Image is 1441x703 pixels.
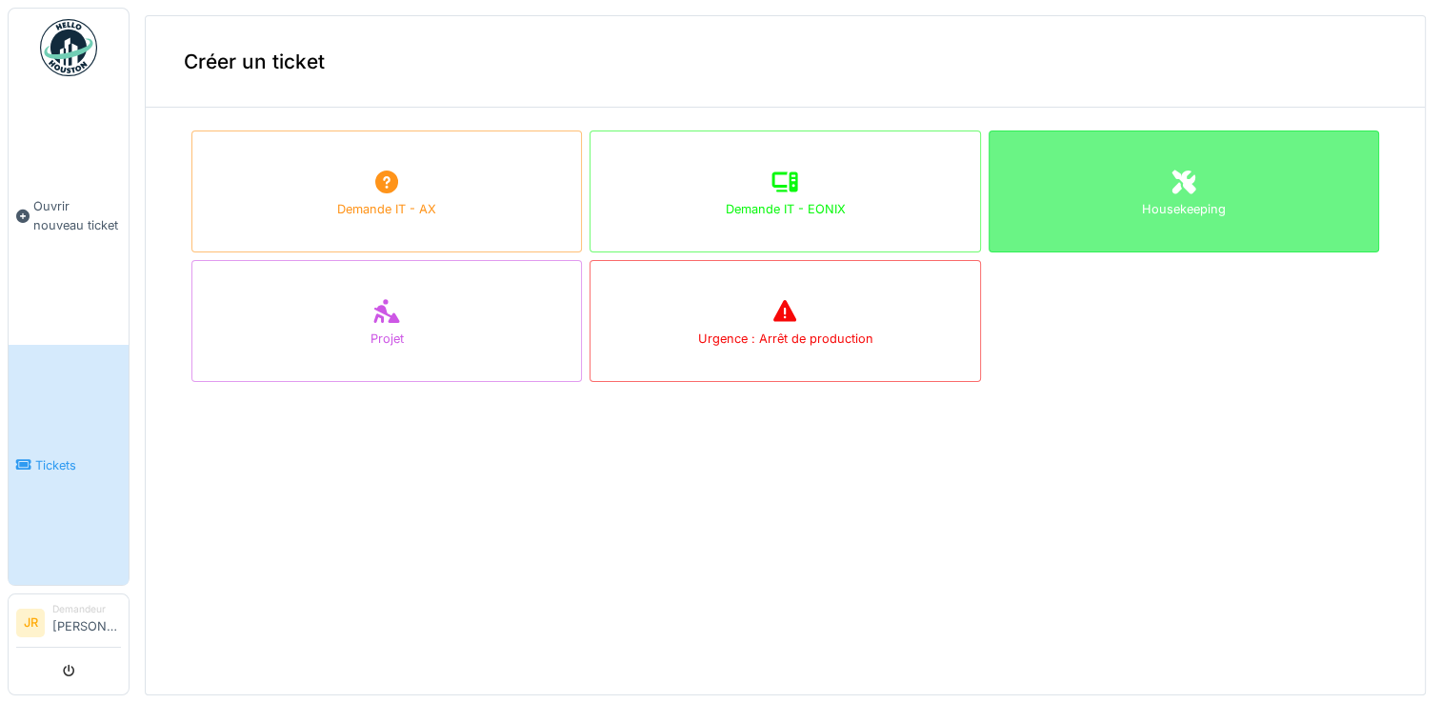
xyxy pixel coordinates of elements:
[1142,200,1226,218] div: Housekeeping
[16,602,121,648] a: JR Demandeur[PERSON_NAME]
[337,200,436,218] div: Demande IT - AX
[52,602,121,616] div: Demandeur
[146,16,1425,108] div: Créer un ticket
[16,609,45,637] li: JR
[33,197,121,233] span: Ouvrir nouveau ticket
[9,345,129,585] a: Tickets
[52,602,121,643] li: [PERSON_NAME]
[370,330,404,348] div: Projet
[697,330,872,348] div: Urgence : Arrêt de production
[35,456,121,474] span: Tickets
[40,19,97,76] img: Badge_color-CXgf-gQk.svg
[725,200,845,218] div: Demande IT - EONIX
[9,87,129,345] a: Ouvrir nouveau ticket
